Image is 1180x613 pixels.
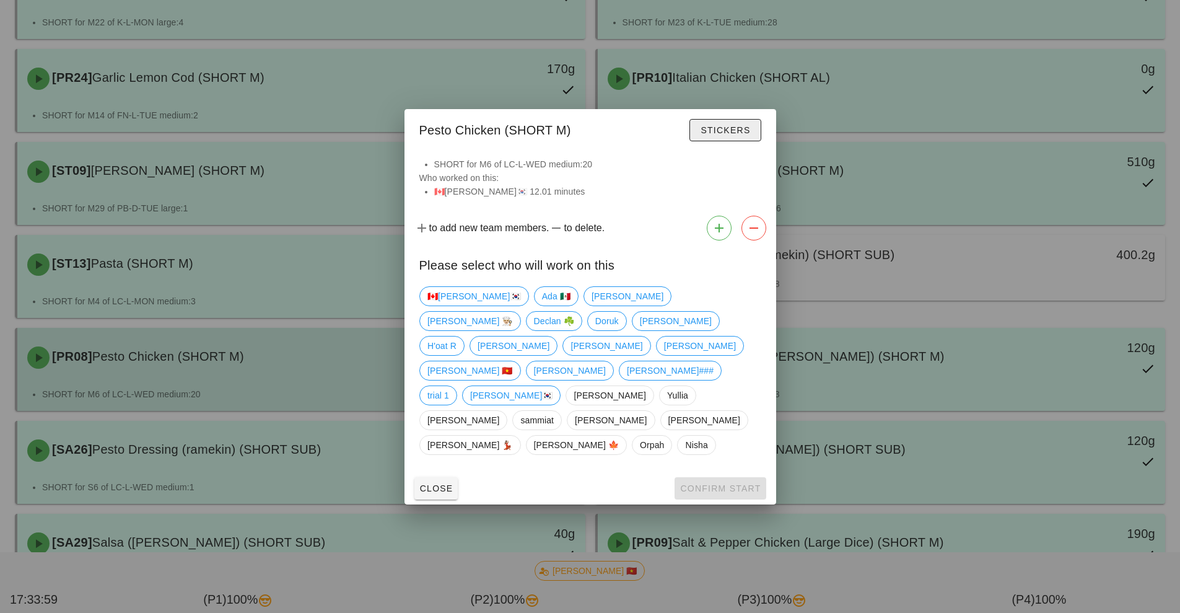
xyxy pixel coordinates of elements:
span: Orpah [640,436,664,454]
div: Please select who will work on this [404,245,776,281]
span: [PERSON_NAME]🇰🇷 [470,386,553,405]
span: Stickers [700,125,750,135]
span: Doruk [595,312,618,330]
span: Close [419,483,453,493]
button: Stickers [689,119,761,141]
span: [PERSON_NAME] [570,337,642,355]
span: sammiat [520,411,554,430]
span: [PERSON_NAME] 👨🏼‍🍳 [427,312,513,330]
span: [PERSON_NAME] [477,337,549,355]
span: [PERSON_NAME] [427,411,499,430]
span: Yullia [666,386,688,405]
li: SHORT for M6 of LC-L-WED medium:20 [434,157,761,171]
li: 🇨🇦[PERSON_NAME]🇰🇷 12.01 minutes [434,185,761,198]
span: [PERSON_NAME] 🇻🇳 [427,361,513,380]
span: [PERSON_NAME] [575,411,647,430]
button: Close [414,477,458,500]
div: Who worked on this: [404,157,776,211]
span: Nisha [685,436,707,454]
span: [PERSON_NAME] [663,337,735,355]
span: [PERSON_NAME] [591,287,663,306]
span: [PERSON_NAME] 🍁 [533,436,619,454]
span: [PERSON_NAME] 💃🏽 [427,436,513,454]
span: Ada 🇲🇽 [541,287,570,306]
span: H'oat R [427,337,457,355]
span: [PERSON_NAME] [574,386,645,405]
span: Declan ☘️ [533,312,574,330]
span: [PERSON_NAME] [668,411,740,430]
span: [PERSON_NAME]### [626,361,713,380]
div: to add new team members. to delete. [404,211,776,245]
div: Pesto Chicken (SHORT M) [404,109,776,148]
span: [PERSON_NAME] [639,312,711,330]
span: 🇨🇦[PERSON_NAME]🇰🇷 [427,287,521,306]
span: trial 1 [427,386,449,405]
span: [PERSON_NAME] [533,361,605,380]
